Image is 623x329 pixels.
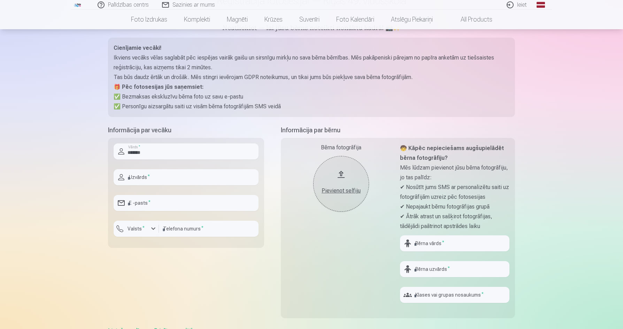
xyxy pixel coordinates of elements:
[313,156,369,212] button: Pievienot selfiju
[114,221,159,237] button: Valsts*
[281,125,515,135] h5: Informācija par bērnu
[123,10,176,29] a: Foto izdrukas
[114,72,509,82] p: Tas būs daudz ērtāk un drošāk. Mēs stingri ievērojam GDPR noteikumus, un tikai jums būs piekļuve ...
[114,92,509,102] p: ✅ Bezmaksas ekskluzīvu bērna foto uz savu e-pastu
[400,212,509,231] p: ✔ Ātrāk atrast un sašķirot fotogrāfijas, tādējādi paātrinot apstrādes laiku
[291,10,328,29] a: Suvenīri
[320,187,362,195] div: Pievienot selfiju
[400,163,509,182] p: Mēs lūdzam pievienot jūsu bērna fotogrāfiju, jo tas palīdz:
[125,225,147,232] label: Valsts
[218,10,256,29] a: Magnēti
[328,10,383,29] a: Foto kalendāri
[114,102,509,111] p: ✅ Personīgu aizsargātu saiti uz visām bērna fotogrāfijām SMS veidā
[441,10,501,29] a: All products
[114,53,509,72] p: Ikviens vecāks vēlas saglabāt pēc iespējas vairāk gaišu un sirsnīgu mirkļu no sava bērna bērnības...
[286,143,396,152] div: Bērna fotogrāfija
[400,202,509,212] p: ✔ Nepajaukt bērnu fotogrāfijas grupā
[74,3,82,7] img: /fa1
[400,182,509,202] p: ✔ Nosūtīt jums SMS ar personalizētu saiti uz fotogrāfijām uzreiz pēc fotosesijas
[256,10,291,29] a: Krūzes
[400,145,504,161] strong: 🧒 Kāpēc nepieciešams augšupielādēt bērna fotogrāfiju?
[383,10,441,29] a: Atslēgu piekariņi
[114,45,161,51] strong: Cienījamie vecāki!
[176,10,218,29] a: Komplekti
[108,125,264,135] h5: Informācija par vecāku
[114,84,203,90] strong: 🎁 Pēc fotosesijas jūs saņemsiet:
